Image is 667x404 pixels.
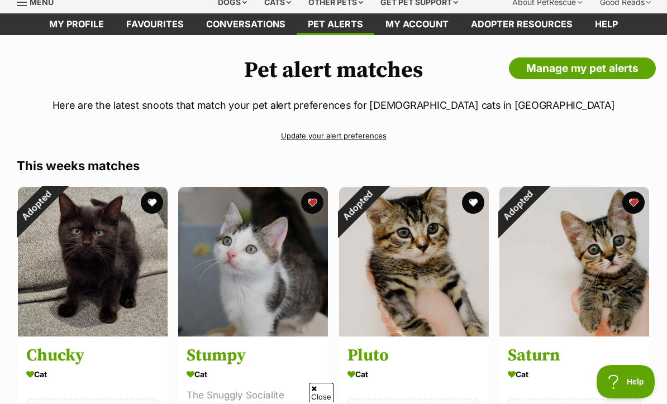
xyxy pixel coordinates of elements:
div: Adopted [485,172,551,239]
a: Favourites [115,13,195,35]
a: My profile [38,13,115,35]
h3: Saturn [508,344,641,365]
a: Update your alert preferences [17,126,650,146]
a: Manage my pet alerts [509,57,656,80]
div: Cat [187,365,320,382]
a: My account [374,13,460,35]
iframe: Help Scout Beacon - Open [597,365,656,398]
a: Pet alerts [297,13,374,35]
div: Adopted [324,172,390,239]
h3: Stumpy [187,344,320,365]
h3: This weeks matches [17,158,650,174]
img: Saturn [499,187,649,336]
div: Cat [347,365,480,382]
button: favourite [302,191,324,214]
button: favourite [141,191,163,214]
button: favourite [622,191,645,214]
h3: Chucky [26,344,159,365]
div: Adopted [3,172,70,239]
button: favourite [462,191,484,214]
a: Adopted [18,328,168,339]
div: The Snuggly Socialite [187,387,320,402]
img: Chucky [18,187,168,336]
span: Close [309,383,333,402]
div: Cat [508,365,641,382]
div: Cat [26,365,159,382]
p: Here are the latest snoots that match your pet alert preferences for [DEMOGRAPHIC_DATA] cats in [... [17,98,650,113]
a: Adopted [339,328,489,339]
a: conversations [195,13,297,35]
h3: Pluto [347,344,480,365]
a: Adopted [499,328,649,339]
img: Pluto [339,187,489,336]
a: Adopter resources [460,13,584,35]
a: Help [584,13,629,35]
h1: Pet alert matches [17,57,650,83]
img: Stumpy [178,187,328,336]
